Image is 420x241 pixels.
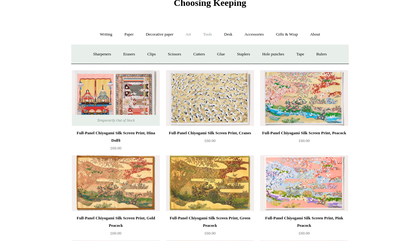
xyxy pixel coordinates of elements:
span: Temporarily Out of Stock [91,115,141,126]
span: £60.00 [110,231,121,235]
a: Decorative paper [140,26,179,43]
a: Full-Panel Chiyogami Silk Screen Print, Peacock Full-Panel Chiyogami Silk Screen Print, Peacock [260,70,348,126]
a: Choosing Keeping [174,2,246,7]
a: Tools [198,26,218,43]
div: Full-Panel Chiyogami Silk Screen Print, Hina Doll§ [73,129,158,144]
img: Full-Panel Chiyogami Silk Screen Print, Green Peacock [166,155,254,211]
span: £60.00 [299,138,310,143]
a: Full-Panel Chiyogami Silk Screen Print, Hina Doll§ Full-Panel Chiyogami Silk Screen Print, Hina D... [72,70,160,126]
a: Sharpeners [88,46,117,62]
div: Full-Panel Chiyogami Silk Screen Print, Gold Peacock [73,214,158,229]
div: Full-Panel Chiyogami Silk Screen Print, Pink Peacock [262,214,347,229]
span: £60.00 [110,146,121,150]
a: Clips [142,46,161,62]
a: Scissors [162,46,187,62]
div: Full-Panel Chiyogami Silk Screen Print, Peacock [262,129,347,137]
a: Erasers [118,46,141,62]
a: Full-Panel Chiyogami Silk Screen Print, Green Peacock Full-Panel Chiyogami Silk Screen Print, Gre... [166,155,254,211]
a: Hole punches [256,46,290,62]
a: Full-Panel Chiyogami Silk Screen Print, Gold Peacock £60.00 [72,214,160,240]
a: Art [180,26,196,43]
a: Full-Panel Chiyogami Silk Screen Print, Green Peacock £60.00 [166,214,254,240]
a: Full-Panel Chiyogami Silk Screen Print, Pink Peacock Full-Panel Chiyogami Silk Screen Print, Pink... [260,155,348,211]
div: Full-Panel Chiyogami Silk Screen Print, Green Peacock [168,214,252,229]
a: Cutters [188,46,211,62]
img: Full-Panel Chiyogami Silk Screen Print, Peacock [260,70,348,126]
a: Rulers [311,46,332,62]
span: £60.00 [204,231,216,235]
a: Glue [212,46,230,62]
a: Desk [219,26,238,43]
a: Full-Panel Chiyogami Silk Screen Print, Hina Doll§ £60.00 [72,129,160,155]
img: Full-Panel Chiyogami Silk Screen Print, Cranes [166,70,254,126]
a: Writing [94,26,118,43]
a: Full-Panel Chiyogami Silk Screen Print, Peacock £60.00 [260,129,348,155]
a: Accessories [239,26,269,43]
a: Gifts & Wrap [270,26,304,43]
img: Full-Panel Chiyogami Silk Screen Print, Hina Doll§ [72,70,160,126]
a: Paper [119,26,139,43]
a: Full-Panel Chiyogami Silk Screen Print, Cranes £60.00 [166,129,254,155]
span: £60.00 [299,231,310,235]
div: Full-Panel Chiyogami Silk Screen Print, Cranes [168,129,252,137]
a: Staplers [231,46,256,62]
span: £60.00 [204,138,216,143]
a: Tape [291,46,310,62]
img: Full-Panel Chiyogami Silk Screen Print, Pink Peacock [260,155,348,211]
a: About [304,26,326,43]
a: Full-Panel Chiyogami Silk Screen Print, Cranes Full-Panel Chiyogami Silk Screen Print, Cranes [166,70,254,126]
a: Full-Panel Chiyogami Silk Screen Print, Pink Peacock £60.00 [260,214,348,240]
a: Full-Panel Chiyogami Silk Screen Print, Gold Peacock Full-Panel Chiyogami Silk Screen Print, Gold... [72,155,160,211]
img: Full-Panel Chiyogami Silk Screen Print, Gold Peacock [72,155,160,211]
